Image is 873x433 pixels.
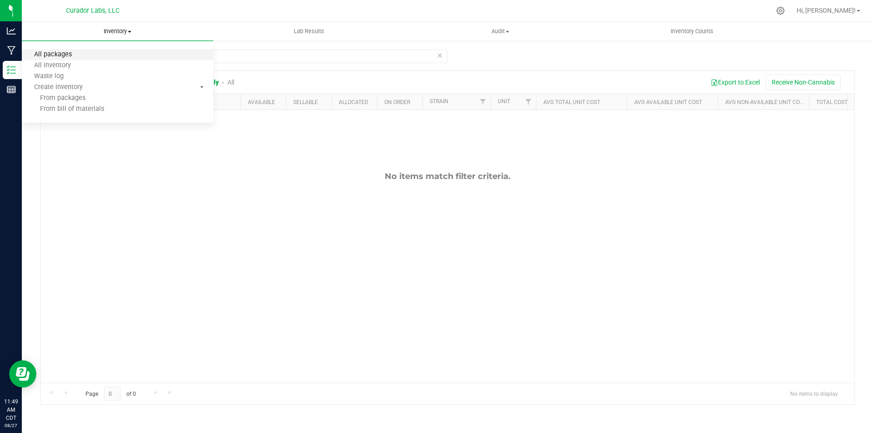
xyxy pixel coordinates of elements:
div: Manage settings [775,6,786,15]
a: All [227,79,234,86]
p: 11:49 AM CDT [4,398,18,422]
a: Inventory All packages All inventory Waste log Create inventory From packages From bill of materials [22,22,213,41]
a: Lab Results [213,22,405,41]
a: Available [248,99,275,105]
span: No items to display [783,387,845,400]
span: Curador Labs, LLC [66,7,120,15]
span: Clear [436,50,443,61]
span: Waste log [22,73,76,80]
p: 08/27 [4,422,18,429]
a: On Order [384,99,410,105]
span: Audit [405,27,596,35]
span: Inventory [22,27,213,35]
button: Receive Non-Cannabis [766,75,841,90]
inline-svg: Inventory [7,65,16,75]
span: Inventory Counts [658,27,726,35]
iframe: Resource center [9,360,36,388]
a: Avg Available Unit Cost [634,99,702,105]
inline-svg: Analytics [7,26,16,35]
a: Allocated [339,99,368,105]
span: All packages [22,51,84,59]
input: Search Item Name, Retail Display Name, SKU, Part Number... [40,50,447,63]
a: Avg Total Unit Cost [543,99,600,105]
inline-svg: Reports [7,85,16,94]
span: From bill of materials [22,105,104,113]
a: Sellable [293,99,318,105]
button: Export to Excel [705,75,766,90]
a: Audit [405,22,596,41]
a: Avg Non-Available Unit Cost [725,99,806,105]
span: Lab Results [281,27,336,35]
a: Inventory Counts [597,22,788,41]
inline-svg: Manufacturing [7,46,16,55]
span: Create inventory [22,84,95,91]
span: Hi, [PERSON_NAME]! [797,7,856,14]
a: Total Cost [816,99,848,105]
a: Unit [498,98,510,105]
span: All inventory [22,62,83,70]
div: No items match filter criteria. [40,171,854,181]
span: Page of 0 [78,387,143,401]
span: From packages [22,95,85,102]
a: Strain [430,98,448,105]
a: Filter [521,94,536,109]
a: Filter [476,94,491,109]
